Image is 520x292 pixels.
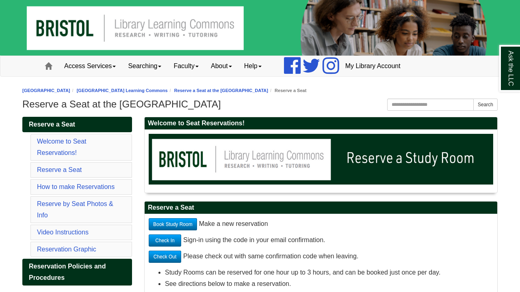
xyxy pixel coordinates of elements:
[149,234,493,247] p: Sign-in using the code in your email confirmation.
[22,99,498,110] h1: Reserve a Seat at the [GEOGRAPHIC_DATA]
[149,218,197,230] a: Book Study Room
[268,87,306,94] li: Reserve a Seat
[165,278,493,290] li: See directions below to make a reservation.
[37,200,113,219] a: Reserve by Seat Photos & Info
[37,229,89,236] a: Video Instructions
[22,117,132,132] a: Reserve a Seat
[37,246,96,253] a: Reservation Graphic
[238,56,268,76] a: Help
[37,166,82,173] a: Reserve a Seat
[22,88,70,93] a: [GEOGRAPHIC_DATA]
[77,88,168,93] a: [GEOGRAPHIC_DATA] Learning Commons
[149,251,493,263] p: Please check out with same confirmation code when leaving.
[149,234,181,247] a: Check In
[145,117,497,130] h2: Welcome to Seat Reservations!
[149,251,181,263] a: Check Out
[174,88,268,93] a: Reserve a Seat at the [GEOGRAPHIC_DATA]
[37,183,115,190] a: How to make Reservations
[29,121,75,128] span: Reserve a Seat
[122,56,167,76] a: Searching
[145,202,497,214] h2: Reserve a Seat
[149,218,493,230] p: Make a new reservation
[22,259,132,286] a: Reservation Policies and Procedures
[339,56,407,76] a: My Library Account
[37,138,87,156] a: Welcome to Seat Reservations!
[165,267,493,278] li: Study Rooms can be reserved for one hour up to 3 hours, and can be booked just once per day.
[58,56,122,76] a: Access Services
[29,263,106,281] span: Reservation Policies and Procedures
[167,56,205,76] a: Faculty
[473,99,498,111] button: Search
[22,87,498,94] nav: breadcrumb
[205,56,238,76] a: About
